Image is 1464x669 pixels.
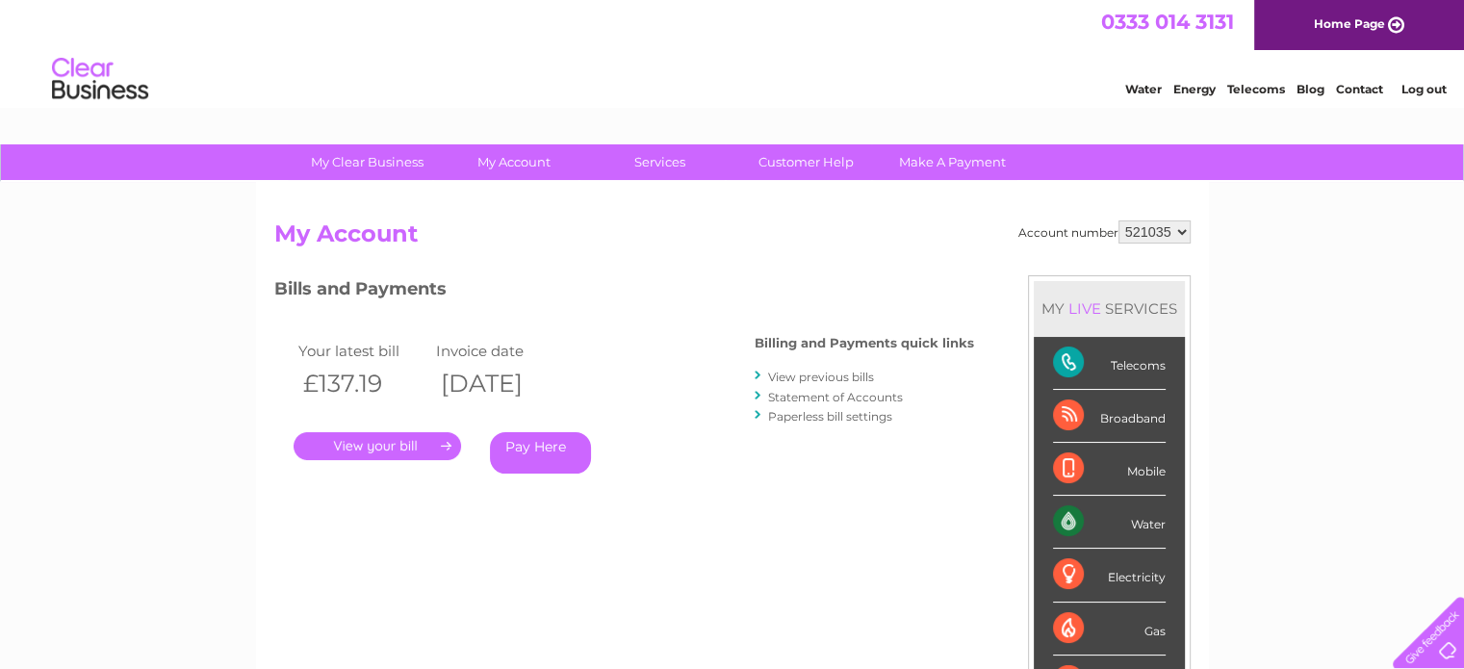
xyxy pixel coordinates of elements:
h4: Billing and Payments quick links [755,336,974,350]
div: MY SERVICES [1034,281,1185,336]
a: Make A Payment [873,144,1032,180]
div: Clear Business is a trading name of Verastar Limited (registered in [GEOGRAPHIC_DATA] No. 3667643... [278,11,1188,93]
a: Energy [1173,82,1216,96]
td: Invoice date [431,338,570,364]
a: Log out [1400,82,1446,96]
h3: Bills and Payments [274,275,974,309]
a: Paperless bill settings [768,409,892,424]
a: 0333 014 3131 [1101,10,1234,34]
a: My Clear Business [288,144,447,180]
div: Account number [1018,220,1191,244]
div: Mobile [1053,443,1166,496]
div: Telecoms [1053,337,1166,390]
a: Telecoms [1227,82,1285,96]
a: . [294,432,461,460]
a: Services [580,144,739,180]
a: Customer Help [727,144,886,180]
a: View previous bills [768,370,874,384]
th: £137.19 [294,364,432,403]
a: My Account [434,144,593,180]
div: Gas [1053,603,1166,656]
th: [DATE] [431,364,570,403]
a: Blog [1297,82,1324,96]
div: Electricity [1053,549,1166,602]
td: Your latest bill [294,338,432,364]
img: logo.png [51,50,149,109]
div: LIVE [1065,299,1105,318]
a: Pay Here [490,432,591,474]
div: Broadband [1053,390,1166,443]
a: Contact [1336,82,1383,96]
a: Statement of Accounts [768,390,903,404]
div: Water [1053,496,1166,549]
a: Water [1125,82,1162,96]
h2: My Account [274,220,1191,257]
